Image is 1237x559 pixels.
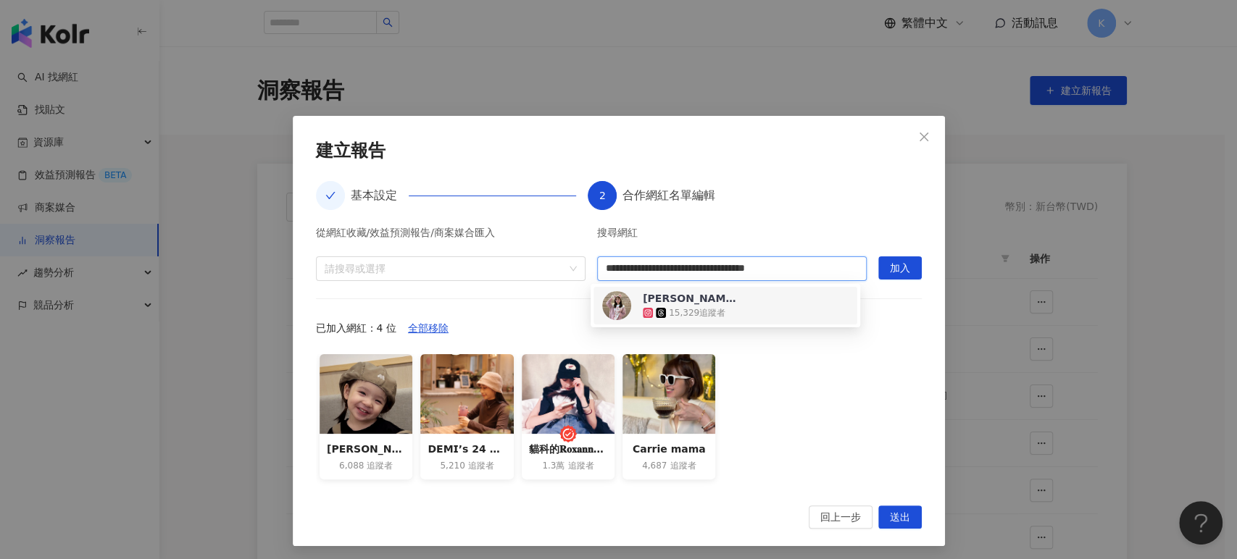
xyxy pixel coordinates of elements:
span: 追蹤者 [367,460,393,472]
span: 2 [599,190,606,201]
div: 建立報告 [316,139,922,164]
span: 5,210 [440,460,465,472]
span: 4,687 [642,460,667,472]
button: 送出 [878,505,922,529]
button: Close [909,122,938,151]
span: 追蹤者 [567,460,593,472]
span: 1.3萬 [542,460,565,472]
div: 合作網紅名單編輯 [622,181,715,210]
button: 加入 [878,256,922,279]
div: 𝗗𝗘𝗠𝗜’𝘀 𝟮𝟰 𝗵𝗼𝘂𝗿𝘀 茶米｜𖤐美食推薦｜𖤐旅遊景點 [428,441,506,457]
span: check [325,190,336,201]
div: 搜尋網紅 [597,227,867,245]
div: Carrie mama [630,441,708,457]
div: 15,329 追蹤者 [669,307,725,319]
div: [PERSON_NAME]。好生活 [327,441,405,457]
div: 從網紅收藏/效益預測報告/商案媒合匯入 [316,227,586,245]
button: 回上一步 [809,505,872,529]
div: 孟孟 [593,287,857,324]
span: 送出 [890,506,910,529]
span: 6,088 [339,460,364,472]
span: 回上一步 [820,506,861,529]
span: 追蹤者 [468,460,494,472]
div: [PERSON_NAME] [643,291,737,306]
div: 貓科的𝐑𝐨𝐱𝐚𝐧𝐧𝐞🌊 [529,441,607,457]
img: KOL Avatar [602,291,631,320]
span: close [918,131,930,143]
span: 全部移除 [408,317,449,340]
div: 基本設定 [351,181,409,210]
div: 已加入網紅：4 位 [316,316,922,340]
span: 追蹤者 [670,460,696,472]
button: 全部移除 [396,316,460,340]
span: 加入 [890,257,910,280]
